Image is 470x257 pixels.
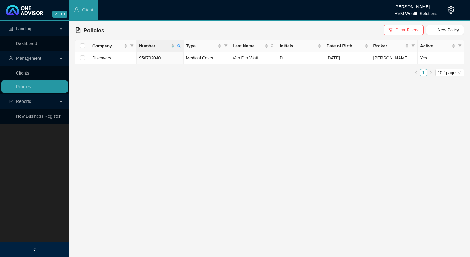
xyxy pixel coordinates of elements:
[426,25,464,35] button: New Policy
[420,69,427,76] li: 1
[324,52,371,64] td: [DATE]
[16,84,31,89] a: Policies
[82,7,93,12] span: Client
[447,6,455,14] span: setting
[394,8,437,15] div: HVM Wealth Solutions
[373,55,409,60] span: [PERSON_NAME]
[435,69,464,76] div: Page Size
[324,40,371,52] th: Date of Birth
[420,69,427,76] a: 1
[129,41,135,51] span: filter
[233,43,263,49] span: Last Name
[395,27,418,33] span: Clear Filters
[83,27,104,34] span: Policies
[418,40,464,52] th: Active
[230,52,277,64] td: Van Der Watt
[458,44,462,48] span: filter
[431,28,435,32] span: plus
[16,26,31,31] span: Landing
[223,41,229,51] span: filter
[74,7,79,12] span: user
[9,99,13,104] span: line-chart
[230,40,277,52] th: Last Name
[16,99,31,104] span: Reports
[384,25,423,35] button: Clear Filters
[52,11,67,18] span: v1.9.9
[388,28,393,32] span: filter
[6,5,43,15] img: 2df55531c6924b55f21c4cf5d4484680-logo-light.svg
[139,43,169,49] span: Number
[9,56,13,60] span: user
[277,40,324,52] th: Initials
[186,55,213,60] span: Medical Cover
[438,69,462,76] span: 10 / page
[16,114,61,119] a: New Business Register
[427,69,435,76] li: Next Page
[186,43,217,49] span: Type
[429,71,433,75] span: right
[410,41,416,51] span: filter
[411,44,415,48] span: filter
[412,69,420,76] button: left
[16,56,41,61] span: Management
[280,43,316,49] span: Initials
[412,69,420,76] li: Previous Page
[420,43,451,49] span: Active
[457,41,463,51] span: filter
[92,55,111,60] span: Discovery
[269,41,276,51] span: search
[373,43,404,49] span: Broker
[75,27,81,33] span: file-text
[130,44,134,48] span: filter
[176,41,182,51] span: search
[271,44,274,48] span: search
[277,52,324,64] td: D
[224,44,228,48] span: filter
[90,40,137,52] th: Company
[9,27,13,31] span: profile
[92,43,123,49] span: Company
[394,2,437,8] div: [PERSON_NAME]
[177,44,181,48] span: search
[139,55,161,60] span: 956702040
[371,40,418,52] th: Broker
[16,41,37,46] a: Dashboard
[427,69,435,76] button: right
[326,43,363,49] span: Date of Birth
[438,27,459,33] span: New Policy
[414,71,418,75] span: left
[418,52,464,64] td: Yes
[33,247,37,252] span: left
[16,71,29,75] a: Clients
[184,40,230,52] th: Type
